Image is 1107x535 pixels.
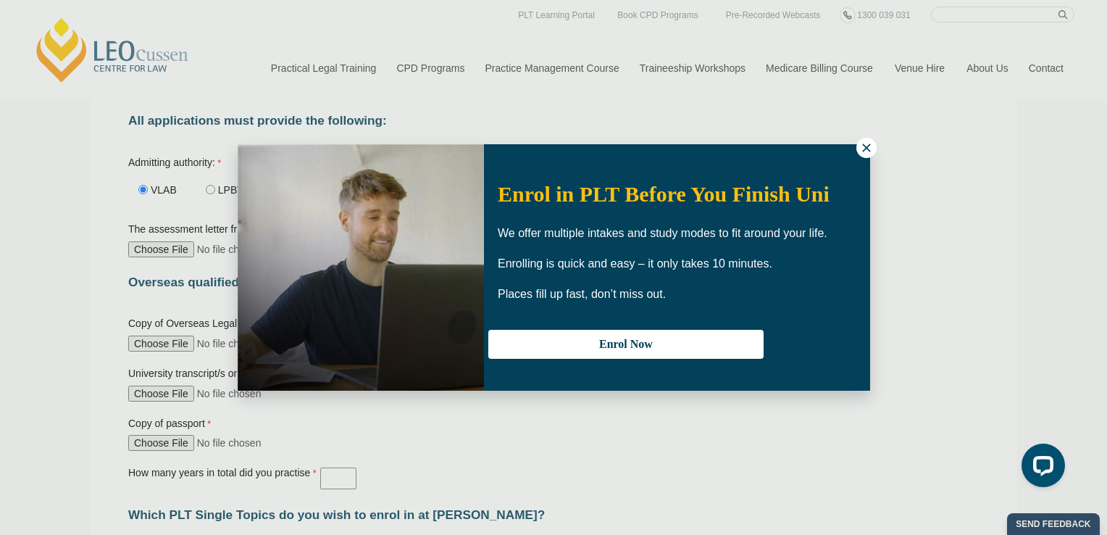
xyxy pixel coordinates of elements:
[498,257,772,270] span: Enrolling is quick and easy – it only takes 10 minutes.
[498,288,666,300] span: Places fill up fast, don’t miss out.
[498,182,830,206] span: Enrol in PLT Before You Finish Uni
[238,144,484,391] img: Woman in yellow blouse holding folders looking to the right and smiling
[1010,438,1071,499] iframe: LiveChat chat widget
[856,138,877,158] button: Close
[488,330,764,359] button: Enrol Now
[498,227,827,239] span: We offer multiple intakes and study modes to fit around your life.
